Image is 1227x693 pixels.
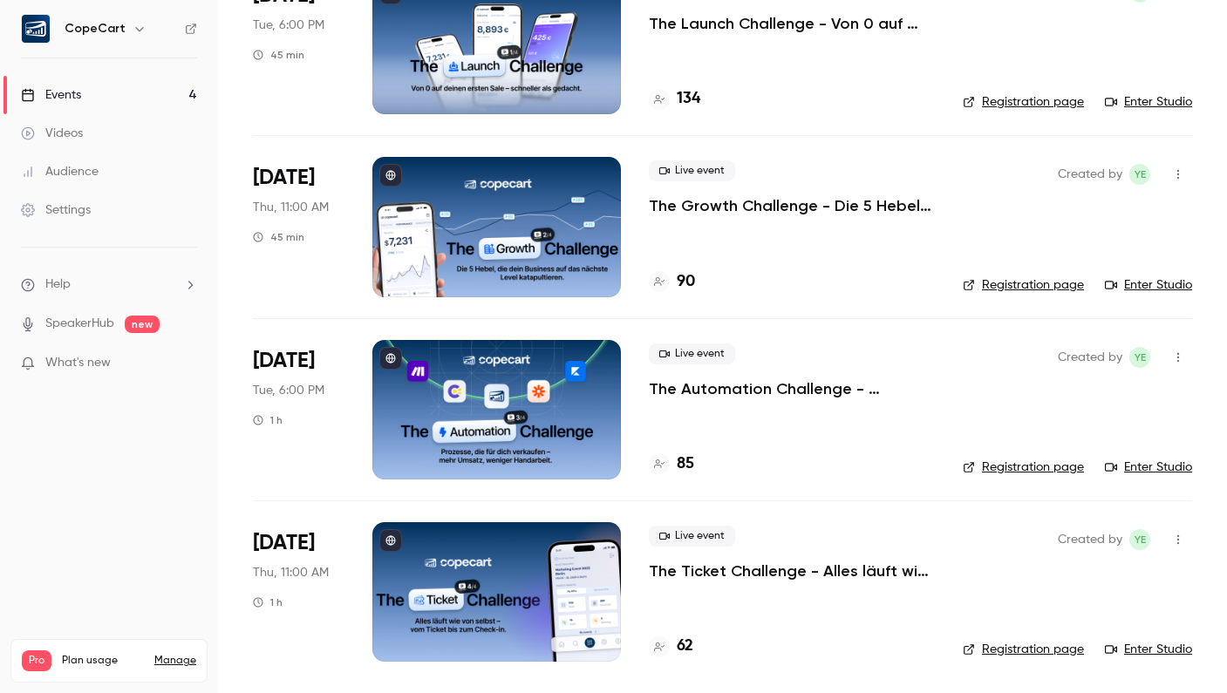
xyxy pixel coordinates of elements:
div: Oct 9 Thu, 11:00 AM (Europe/Berlin) [253,522,344,662]
div: Oct 2 Thu, 11:00 AM (Europe/Berlin) [253,157,344,296]
span: Pro [22,650,51,671]
div: Audience [21,163,99,180]
a: 62 [649,635,693,658]
div: Events [21,86,81,104]
div: 1 h [253,595,283,609]
span: YE [1135,164,1146,185]
span: What's new [45,354,111,372]
span: Created by [1058,529,1122,550]
span: Live event [649,343,735,364]
iframe: Noticeable Trigger [176,356,197,371]
a: Enter Studio [1105,459,1192,476]
div: Videos [21,125,83,142]
div: Settings [21,201,91,219]
a: 85 [649,452,694,476]
a: 90 [649,270,695,294]
h4: 134 [677,87,700,111]
span: Yasamin Esfahani [1129,347,1150,368]
span: new [125,316,160,333]
a: Registration page [963,641,1084,658]
a: Enter Studio [1105,641,1192,658]
h4: 90 [677,270,695,294]
a: Enter Studio [1105,276,1192,294]
span: Help [45,275,71,294]
a: The Ticket Challenge - Alles läuft wie von selbst – vom Ticket bis zum Check-in [649,561,935,581]
span: Created by [1058,164,1122,185]
span: YE [1135,529,1146,550]
span: Yasamin Esfahani [1129,164,1150,185]
a: Registration page [963,459,1084,476]
span: Tue, 6:00 PM [253,382,324,399]
a: 134 [649,87,700,111]
div: 45 min [253,230,304,244]
li: help-dropdown-opener [21,275,197,294]
div: 45 min [253,48,304,62]
span: Live event [649,160,735,181]
a: Enter Studio [1105,93,1192,111]
h4: 62 [677,635,693,658]
div: Oct 7 Tue, 6:00 PM (Europe/Berlin) [253,340,344,479]
a: Registration page [963,276,1084,294]
div: 1 h [253,413,283,427]
span: [DATE] [253,529,315,557]
a: Registration page [963,93,1084,111]
span: [DATE] [253,347,315,375]
span: Thu, 11:00 AM [253,564,329,581]
h6: CopeCart [65,20,126,37]
span: Created by [1058,347,1122,368]
span: Plan usage [62,654,144,668]
h4: 85 [677,452,694,476]
span: Live event [649,526,735,547]
a: The Launch Challenge - Von 0 auf deinen ersten Sale – schneller als gedacht [649,13,935,34]
span: Tue, 6:00 PM [253,17,324,34]
span: YE [1135,347,1146,368]
img: CopeCart [22,15,50,43]
span: Thu, 11:00 AM [253,199,329,216]
a: The Growth Challenge - Die 5 Hebel, die dein Business auf das nächste Level katapultieren [649,195,935,216]
span: Yasamin Esfahani [1129,529,1150,550]
a: The Automation Challenge - Prozesse, die für dich verkaufen – mehr Umsatz, weniger Handarbeit [649,378,935,399]
span: [DATE] [253,164,315,192]
a: Manage [154,654,196,668]
a: SpeakerHub [45,315,114,333]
